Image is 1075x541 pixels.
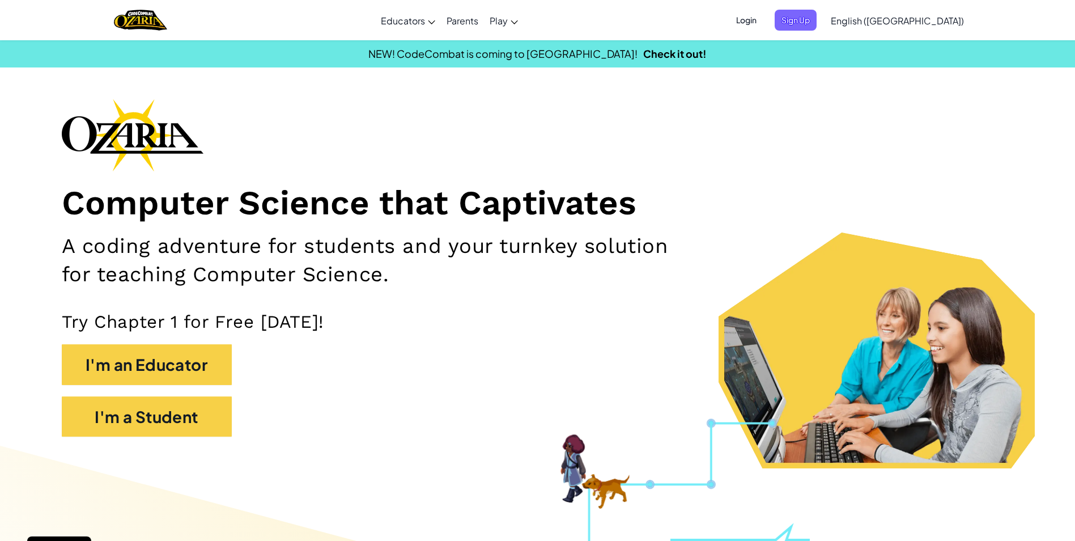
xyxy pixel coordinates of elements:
[62,344,232,385] button: I'm an Educator
[729,10,763,31] button: Login
[825,5,970,36] a: English ([GEOGRAPHIC_DATA])
[375,5,441,36] a: Educators
[62,311,1014,333] p: Try Chapter 1 for Free [DATE]!
[381,15,425,27] span: Educators
[62,232,700,288] h2: A coding adventure for students and your turnkey solution for teaching Computer Science.
[441,5,484,36] a: Parents
[484,5,524,36] a: Play
[62,396,232,437] button: I'm a Student
[831,15,964,27] span: English ([GEOGRAPHIC_DATA])
[368,47,638,60] span: NEW! CodeCombat is coming to [GEOGRAPHIC_DATA]!
[114,9,167,32] a: Ozaria by CodeCombat logo
[490,15,508,27] span: Play
[775,10,817,31] button: Sign Up
[643,47,707,60] a: Check it out!
[62,99,203,171] img: Ozaria branding logo
[114,9,167,32] img: Home
[62,183,1014,224] h1: Computer Science that Captivates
